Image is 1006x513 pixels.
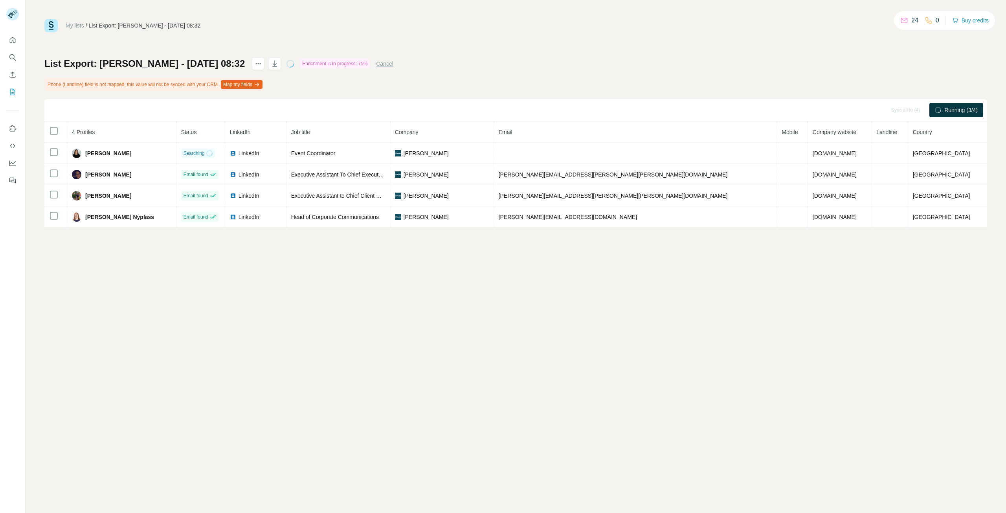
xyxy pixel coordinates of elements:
[376,60,393,68] button: Cancel
[239,192,259,200] span: LinkedIn
[86,22,87,29] li: /
[291,171,403,178] span: Executive Assistant To Chief Executive Officer
[230,171,236,178] img: LinkedIn logo
[44,57,245,70] h1: List Export: [PERSON_NAME] - [DATE] 08:32
[44,19,58,32] img: Surfe Logo
[395,150,401,156] img: company-logo
[72,212,81,222] img: Avatar
[6,50,19,64] button: Search
[499,129,512,135] span: Email
[404,149,449,157] span: [PERSON_NAME]
[291,193,410,199] span: Executive Assistant to Chief Client Officer (UK&I)
[291,150,336,156] span: Event Coordinator
[230,193,236,199] img: LinkedIn logo
[6,121,19,136] button: Use Surfe on LinkedIn
[813,150,857,156] span: [DOMAIN_NAME]
[813,129,856,135] span: Company website
[499,214,637,220] span: [PERSON_NAME][EMAIL_ADDRESS][DOMAIN_NAME]
[72,129,95,135] span: 4 Profiles
[230,150,236,156] img: LinkedIn logo
[85,171,131,178] span: [PERSON_NAME]
[230,214,236,220] img: LinkedIn logo
[6,68,19,82] button: Enrich CSV
[913,171,970,178] span: [GEOGRAPHIC_DATA]
[85,192,131,200] span: [PERSON_NAME]
[813,171,857,178] span: [DOMAIN_NAME]
[913,214,970,220] span: [GEOGRAPHIC_DATA]
[876,129,897,135] span: Landline
[66,22,84,29] a: My lists
[221,80,263,89] button: Map my fields
[404,171,449,178] span: [PERSON_NAME]
[181,129,197,135] span: Status
[499,171,728,178] span: [PERSON_NAME][EMAIL_ADDRESS][PERSON_NAME][PERSON_NAME][DOMAIN_NAME]
[300,59,370,68] div: Enrichment is in progress: 75%
[6,139,19,153] button: Use Surfe API
[72,170,81,179] img: Avatar
[936,16,939,25] p: 0
[89,22,201,29] div: List Export: [PERSON_NAME] - [DATE] 08:32
[230,129,251,135] span: LinkedIn
[395,193,401,199] img: company-logo
[913,129,932,135] span: Country
[395,129,419,135] span: Company
[239,149,259,157] span: LinkedIn
[85,149,131,157] span: [PERSON_NAME]
[184,192,208,199] span: Email found
[6,173,19,188] button: Feedback
[952,15,989,26] button: Buy credits
[944,106,978,114] span: Running (3/4)
[6,33,19,47] button: Quick start
[239,213,259,221] span: LinkedIn
[184,171,208,178] span: Email found
[184,213,208,221] span: Email found
[239,171,259,178] span: LinkedIn
[911,16,918,25] p: 24
[782,129,798,135] span: Mobile
[252,57,264,70] button: actions
[85,213,154,221] span: [PERSON_NAME] Nyplass
[184,150,205,157] span: Searching
[395,171,401,178] img: company-logo
[72,149,81,158] img: Avatar
[913,150,970,156] span: [GEOGRAPHIC_DATA]
[404,192,449,200] span: [PERSON_NAME]
[913,193,970,199] span: [GEOGRAPHIC_DATA]
[72,191,81,200] img: Avatar
[291,214,379,220] span: Head of Corporate Communications
[44,78,264,91] div: Phone (Landline) field is not mapped, this value will not be synced with your CRM
[395,214,401,220] img: company-logo
[291,129,310,135] span: Job title
[6,85,19,99] button: My lists
[404,213,449,221] span: [PERSON_NAME]
[813,214,857,220] span: [DOMAIN_NAME]
[499,193,728,199] span: [PERSON_NAME][EMAIL_ADDRESS][PERSON_NAME][PERSON_NAME][DOMAIN_NAME]
[6,156,19,170] button: Dashboard
[813,193,857,199] span: [DOMAIN_NAME]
